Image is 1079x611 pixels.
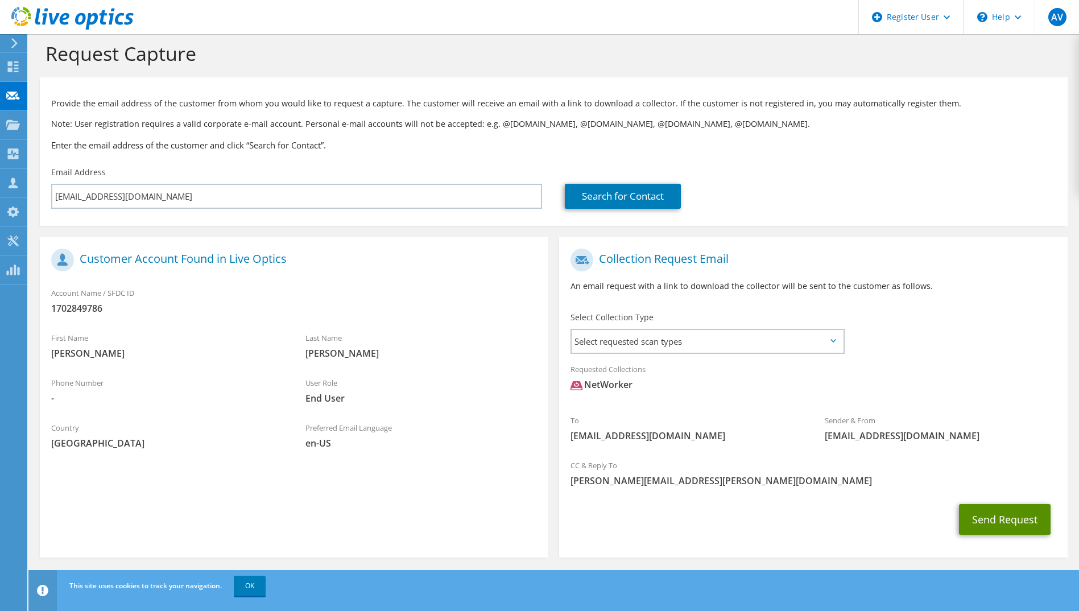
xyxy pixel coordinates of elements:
[570,249,1050,271] h1: Collection Request Email
[305,347,537,360] span: [PERSON_NAME]
[51,249,531,271] h1: Customer Account Found in Live Optics
[565,184,681,209] a: Search for Contact
[40,371,294,410] div: Phone Number
[46,42,1056,65] h1: Request Capture
[294,416,548,455] div: Preferred Email Language
[40,416,294,455] div: Country
[234,576,266,596] a: OK
[40,281,548,320] div: Account Name / SFDC ID
[570,280,1056,292] p: An email request with a link to download the collector will be sent to the customer as follows.
[570,474,1056,487] span: [PERSON_NAME][EMAIL_ADDRESS][PERSON_NAME][DOMAIN_NAME]
[305,437,537,449] span: en-US
[51,139,1056,151] h3: Enter the email address of the customer and click “Search for Contact”.
[570,312,654,323] label: Select Collection Type
[51,167,106,178] label: Email Address
[559,408,813,448] div: To
[51,97,1056,110] p: Provide the email address of the customer from whom you would like to request a capture. The cust...
[40,326,294,365] div: First Name
[559,357,1067,403] div: Requested Collections
[570,430,802,442] span: [EMAIL_ADDRESS][DOMAIN_NAME]
[977,12,987,22] svg: \n
[51,302,536,315] span: 1702849786
[825,430,1056,442] span: [EMAIL_ADDRESS][DOMAIN_NAME]
[559,453,1067,493] div: CC & Reply To
[959,504,1051,535] button: Send Request
[51,437,283,449] span: [GEOGRAPHIC_DATA]
[294,371,548,410] div: User Role
[813,408,1068,448] div: Sender & From
[69,581,222,591] span: This site uses cookies to track your navigation.
[572,330,842,353] span: Select requested scan types
[51,347,283,360] span: [PERSON_NAME]
[51,392,283,404] span: -
[51,118,1056,130] p: Note: User registration requires a valid corporate e-mail account. Personal e-mail accounts will ...
[294,326,548,365] div: Last Name
[1048,8,1066,26] span: AV
[305,392,537,404] span: End User
[570,378,632,391] div: NetWorker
